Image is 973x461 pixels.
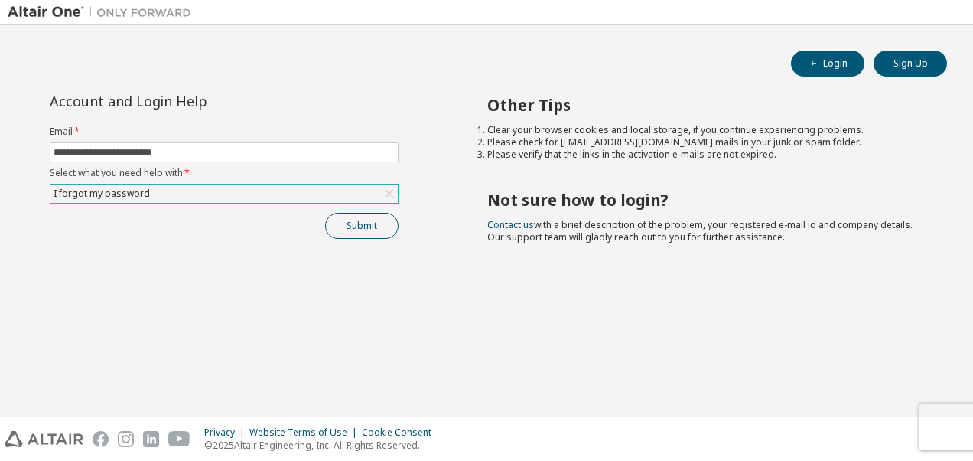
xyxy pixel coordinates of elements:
button: Sign Up [874,51,947,77]
li: Please verify that the links in the activation e-mails are not expired. [487,149,920,161]
li: Please check for [EMAIL_ADDRESS][DOMAIN_NAME] mails in your junk or spam folder. [487,136,920,149]
img: facebook.svg [93,431,109,447]
img: Altair One [8,5,199,20]
div: I forgot my password [51,185,152,202]
h2: Not sure how to login? [487,190,920,210]
div: Website Terms of Use [249,427,362,439]
div: I forgot my password [50,185,398,203]
p: © 2025 Altair Engineering, Inc. All Rights Reserved. [204,439,441,452]
div: Privacy [204,427,249,439]
h2: Other Tips [487,95,920,115]
div: Cookie Consent [362,427,441,439]
li: Clear your browser cookies and local storage, if you continue experiencing problems. [487,124,920,136]
img: youtube.svg [168,431,190,447]
button: Submit [325,213,399,239]
img: linkedin.svg [143,431,159,447]
label: Select what you need help with [50,167,399,179]
div: Account and Login Help [50,95,329,107]
img: altair_logo.svg [5,431,83,447]
button: Login [791,51,864,77]
img: instagram.svg [118,431,134,447]
label: Email [50,126,399,138]
span: with a brief description of the problem, your registered e-mail id and company details. Our suppo... [487,218,913,244]
a: Contact us [487,218,534,231]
